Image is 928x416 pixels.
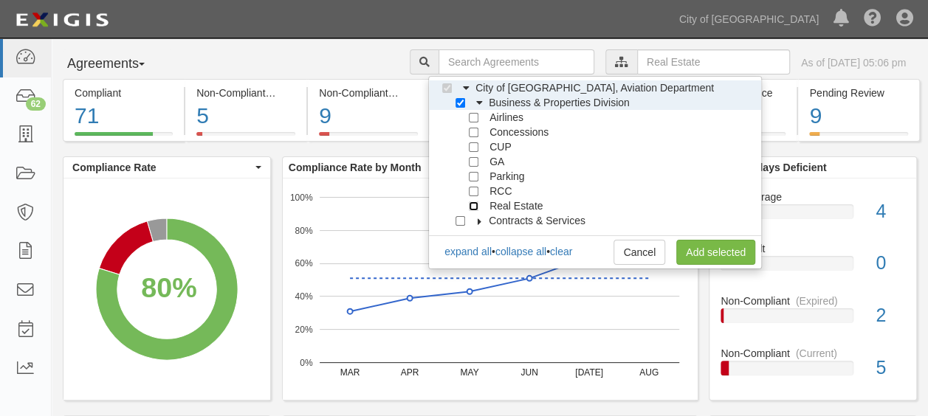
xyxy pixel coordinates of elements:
[801,55,906,70] div: As of [DATE] 05:06 pm
[809,86,907,100] div: Pending Review
[460,367,478,378] text: MAY
[709,241,916,256] div: In Default
[196,86,295,100] div: Non-Compliant (Current)
[63,157,270,178] button: Compliance Rate
[295,225,312,235] text: 80%
[319,100,418,132] div: 9
[196,100,295,132] div: 5
[394,86,436,100] div: (Expired)
[721,346,905,387] a: Non-Compliant(Current)5
[865,302,916,329] div: 2
[796,294,838,308] div: (Expired)
[865,355,916,381] div: 5
[721,190,905,242] a: No Coverage4
[63,178,270,400] svg: A chart.
[400,367,419,378] text: APR
[672,4,826,34] a: City of [GEOGRAPHIC_DATA]
[613,240,665,265] a: Cancel
[637,49,790,74] input: Real Estate
[489,156,504,167] span: GA
[489,215,585,226] span: Contracts & Services
[271,86,312,100] div: (Current)
[796,346,837,361] div: (Current)
[639,367,659,378] text: AUG
[865,198,916,225] div: 4
[798,132,919,144] a: Pending Review9
[709,294,916,308] div: Non-Compliant
[295,291,312,302] text: 40%
[63,49,173,79] button: Agreements
[709,346,916,361] div: Non-Compliant
[289,162,422,173] b: Compliance Rate by Month
[809,100,907,132] div: 9
[185,132,306,144] a: Non-Compliant(Current)5
[295,325,312,335] text: 20%
[475,82,714,94] span: City of [GEOGRAPHIC_DATA], Aviation Department
[75,86,173,100] div: Compliant
[308,132,429,144] a: Non-Compliant(Expired)9
[444,246,492,257] a: expand all
[141,268,196,308] div: 80%
[75,100,173,132] div: 71
[26,97,46,111] div: 62
[444,244,572,259] div: • •
[11,7,113,33] img: logo-5460c22ac91f19d4615b14bd174203de0afe785f0fc80cf4dbbc73dc1793850b.png
[319,86,418,100] div: Non-Compliant (Expired)
[290,192,313,202] text: 100%
[721,241,905,294] a: In Default0
[489,141,512,153] span: CUP
[721,294,905,346] a: Non-Compliant(Expired)2
[340,367,360,378] text: MAR
[283,178,698,400] svg: A chart.
[439,49,594,74] input: Search Agreements
[300,357,313,367] text: 0%
[520,367,537,378] text: JUN
[715,162,826,173] b: Over 90 days Deficient
[489,126,549,138] span: Concessions
[550,246,572,257] a: clear
[865,250,916,277] div: 0
[495,246,546,257] a: collapse all
[63,132,184,144] a: Compliant71
[72,160,252,175] span: Compliance Rate
[489,170,524,182] span: Parking
[489,111,523,123] span: Airlines
[864,10,881,28] i: Help Center - Complianz
[709,190,916,204] div: No Coverage
[489,97,630,108] span: Business & Properties Division
[489,185,512,197] span: RCC
[575,367,603,378] text: [DATE]
[676,240,755,265] a: Add selected
[295,258,312,268] text: 60%
[489,200,543,212] span: Real Estate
